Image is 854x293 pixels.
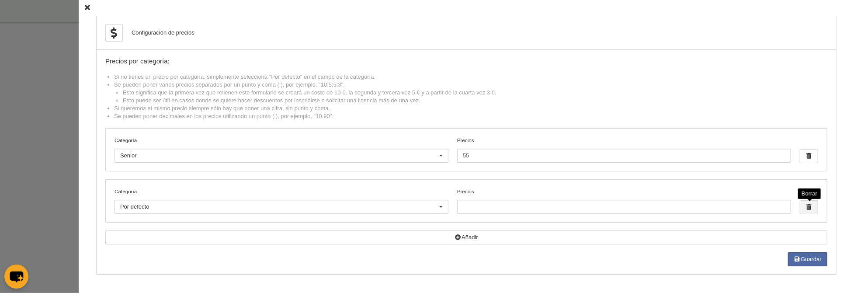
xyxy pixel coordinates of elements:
[114,81,827,105] li: Se pueden poner varios precios separados por un punto y coma (;), por ejemplo, "10;5;5;3".
[457,200,791,214] input: Precios
[120,152,137,159] span: Senior
[120,203,149,210] span: Por defecto
[114,73,827,81] li: Si no tienes un precio por categoría, simplemente selecciona "Por defecto" en el campo de la cate...
[457,149,791,163] input: Precios
[115,188,448,195] label: Categoría
[114,112,827,120] li: Se pueden poner decimales en los precios utilizando un punto (.), por ejemplo, "10.90".
[105,230,827,244] button: Añadir
[123,97,827,105] li: Esto puede ser útil en casos donde se quiere hacer descuentos por inscribirse o solicitar una lic...
[85,5,90,11] i: Cerrar
[457,188,791,214] label: Precios
[123,89,827,97] li: Esto significa que la primera vez que rellenen este formulario se creará un coste de 10 €, la seg...
[105,58,827,65] div: Precios por categoría:
[4,265,28,289] button: chat-button
[788,252,827,266] button: Guardar
[457,136,791,163] label: Precios
[132,29,194,37] div: Configuración de precios
[114,105,827,112] li: Si queremos el mismo precio siempre sólo hay que poner una cifra, sin punto y coma.
[115,136,448,144] label: Categoría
